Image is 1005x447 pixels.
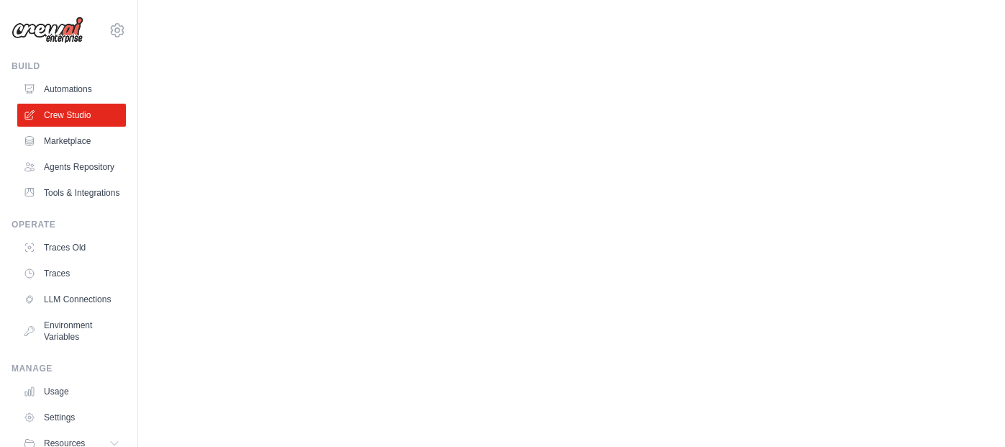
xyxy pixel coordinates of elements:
a: Tools & Integrations [17,181,126,204]
a: Traces [17,262,126,285]
a: Settings [17,406,126,429]
img: Logo [12,17,83,44]
a: Marketplace [17,130,126,153]
a: Usage [17,380,126,403]
div: Manage [12,363,126,374]
div: Build [12,60,126,72]
a: Environment Variables [17,314,126,348]
a: Agents Repository [17,155,126,179]
div: Operate [12,219,126,230]
a: LLM Connections [17,288,126,311]
a: Automations [17,78,126,101]
a: Crew Studio [17,104,126,127]
a: Traces Old [17,236,126,259]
